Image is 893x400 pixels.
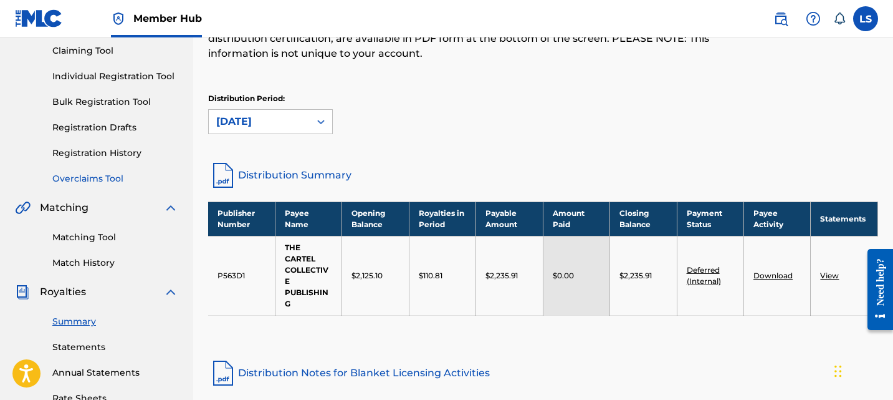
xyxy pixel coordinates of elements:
th: Royalties in Period [409,202,475,236]
p: $110.81 [419,270,442,281]
a: Summary [52,315,178,328]
p: Notes on blanket licensing activities and dates for historical unmatched royalties, as well as th... [208,16,724,61]
img: Royalties [15,285,30,300]
a: Individual Registration Tool [52,70,178,83]
th: Amount Paid [543,202,609,236]
img: Matching [15,200,31,215]
a: Bulk Registration Tool [52,95,178,109]
p: $0.00 [553,270,574,281]
img: distribution-summary-pdf [208,160,238,190]
div: Drag [834,353,842,390]
span: Royalties [40,285,86,300]
img: MLC Logo [15,9,63,27]
th: Closing Balance [610,202,677,236]
th: Payment Status [677,202,743,236]
p: $2,235.91 [619,270,652,281]
p: $2,125.10 [351,270,383,281]
iframe: Resource Center [858,239,893,339]
a: Distribution Notes for Blanket Licensing Activities [208,358,878,388]
img: pdf [208,358,238,388]
td: P563D1 [208,236,275,315]
a: Distribution Summary [208,160,878,190]
div: Notifications [833,12,846,25]
th: Publisher Number [208,202,275,236]
img: search [773,11,788,26]
p: Distribution Period: [208,93,333,104]
th: Payee Activity [744,202,811,236]
img: expand [163,200,178,215]
a: Statements [52,341,178,354]
a: Matching Tool [52,231,178,244]
a: Claiming Tool [52,44,178,57]
a: View [820,271,839,280]
span: Member Hub [133,11,202,26]
p: $2,235.91 [485,270,518,281]
a: Registration History [52,147,178,160]
img: expand [163,285,178,300]
a: Match History [52,256,178,270]
a: Overclaims Tool [52,172,178,185]
img: Top Rightsholder [111,11,126,26]
a: Download [753,271,793,280]
a: Deferred (Internal) [687,265,721,286]
a: Public Search [768,6,793,31]
div: [DATE] [216,114,302,129]
div: Help [801,6,826,31]
th: Payee Name [275,202,341,236]
th: Opening Balance [342,202,409,236]
a: Registration Drafts [52,121,178,134]
td: THE CARTEL COLLECTIVE PUBLISHING [275,236,341,315]
div: User Menu [853,6,878,31]
img: help [806,11,821,26]
th: Statements [811,202,878,236]
span: Matching [40,200,88,215]
iframe: Chat Widget [831,340,893,400]
th: Payable Amount [476,202,543,236]
a: Annual Statements [52,366,178,379]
